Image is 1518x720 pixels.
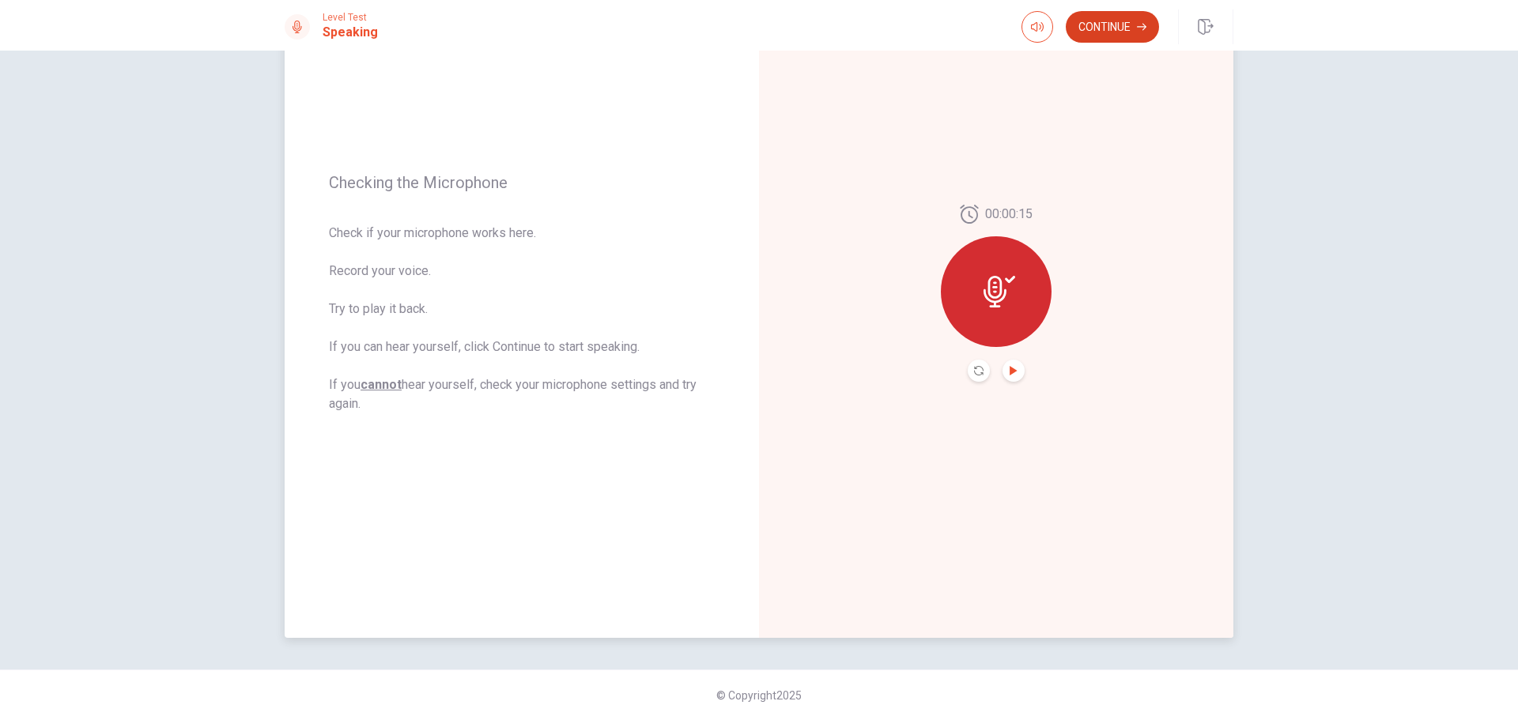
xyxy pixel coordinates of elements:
span: Level Test [323,12,378,23]
span: 00:00:15 [985,205,1033,224]
u: cannot [361,377,402,392]
span: Check if your microphone works here. Record your voice. Try to play it back. If you can hear your... [329,224,715,413]
button: Record Again [968,360,990,382]
button: Play Audio [1003,360,1025,382]
button: Continue [1066,11,1159,43]
h1: Speaking [323,23,378,42]
span: © Copyright 2025 [716,689,802,702]
span: Checking the Microphone [329,173,715,192]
